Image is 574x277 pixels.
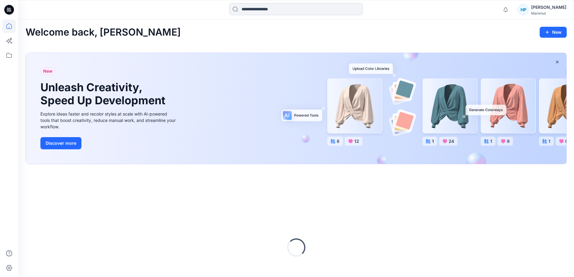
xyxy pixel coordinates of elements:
[43,68,53,75] span: New
[518,4,529,15] div: HP
[40,111,177,130] div: Explore ideas faster and recolor styles at scale with AI-powered tools that boost creativity, red...
[40,81,168,107] h1: Unleash Creativity, Speed Up Development
[40,137,81,149] button: Discover more
[40,137,177,149] a: Discover more
[26,27,181,38] h2: Welcome back, [PERSON_NAME]
[531,4,566,11] div: [PERSON_NAME]
[540,27,567,38] button: New
[531,11,566,16] div: Mammut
